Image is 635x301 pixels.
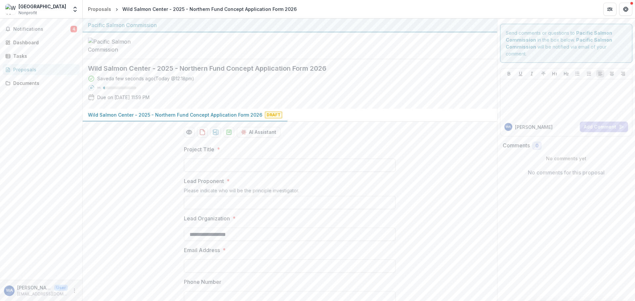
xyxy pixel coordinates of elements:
[184,246,220,254] p: Email Address
[13,39,74,46] div: Dashboard
[562,70,570,78] button: Heading 2
[13,53,74,59] div: Tasks
[97,75,194,82] div: Saved a few seconds ago ( Today @ 12:18pm )
[197,127,208,137] button: download-proposal
[3,24,80,34] button: Notifications4
[551,70,559,78] button: Heading 1
[13,26,70,32] span: Notifications
[184,188,396,196] div: Please indicate who will be the principle investigator.
[17,291,68,297] p: [EMAIL_ADDRESS][DOMAIN_NAME]
[539,70,547,78] button: Strike
[528,70,536,78] button: Italicize
[88,111,262,118] p: Wild Salmon Center - 2025 - Northern Fund Concept Application Form 2026
[506,125,511,129] div: William Atlas
[265,112,282,118] span: Draft
[585,70,593,78] button: Ordered List
[608,70,616,78] button: Align Center
[619,3,632,16] button: Get Help
[17,284,52,291] p: [PERSON_NAME]
[580,122,628,132] button: Add Comment
[3,51,80,61] a: Tasks
[85,4,299,14] nav: breadcrumb
[184,145,214,153] p: Project Title
[503,142,530,149] h2: Comments
[603,3,616,16] button: Partners
[500,24,633,63] div: Send comments or questions to in the box below. will be notified via email of your comment.
[3,37,80,48] a: Dashboard
[88,38,154,54] img: Pacific Salmon Commission
[70,287,78,295] button: More
[97,94,149,101] p: Due on [DATE] 11:59 PM
[122,6,297,13] div: Wild Salmon Center - 2025 - Northern Fund Concept Application Form 2026
[596,70,604,78] button: Align Left
[54,285,68,291] p: User
[85,4,114,14] a: Proposals
[70,26,77,32] span: 4
[237,127,280,137] button: AI Assistant
[535,143,538,149] span: 0
[88,21,492,29] div: Pacific Salmon Commission
[97,86,101,90] p: 5 %
[19,3,66,10] div: [GEOGRAPHIC_DATA]
[13,80,74,87] div: Documents
[210,127,221,137] button: download-proposal
[515,124,553,131] p: [PERSON_NAME]
[70,3,80,16] button: Open entity switcher
[6,288,13,293] div: William Atlas
[5,4,16,15] img: Wild Salmon Center
[88,64,481,72] h2: Wild Salmon Center - 2025 - Northern Fund Concept Application Form 2026
[528,169,605,176] p: No comments for this proposal
[88,6,111,13] div: Proposals
[619,70,627,78] button: Align Right
[573,70,581,78] button: Bullet List
[184,177,224,185] p: Lead Proponent
[184,214,230,222] p: Lead Organization
[13,66,74,73] div: Proposals
[184,127,194,137] button: Preview e7d776c5-649d-4977-9794-15e9aa56ccb6-0.pdf
[503,155,630,162] p: No comments yet
[224,127,234,137] button: download-proposal
[505,70,513,78] button: Bold
[3,78,80,89] a: Documents
[3,64,80,75] a: Proposals
[19,10,37,16] span: Nonprofit
[517,70,525,78] button: Underline
[184,278,221,286] p: Phone Number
